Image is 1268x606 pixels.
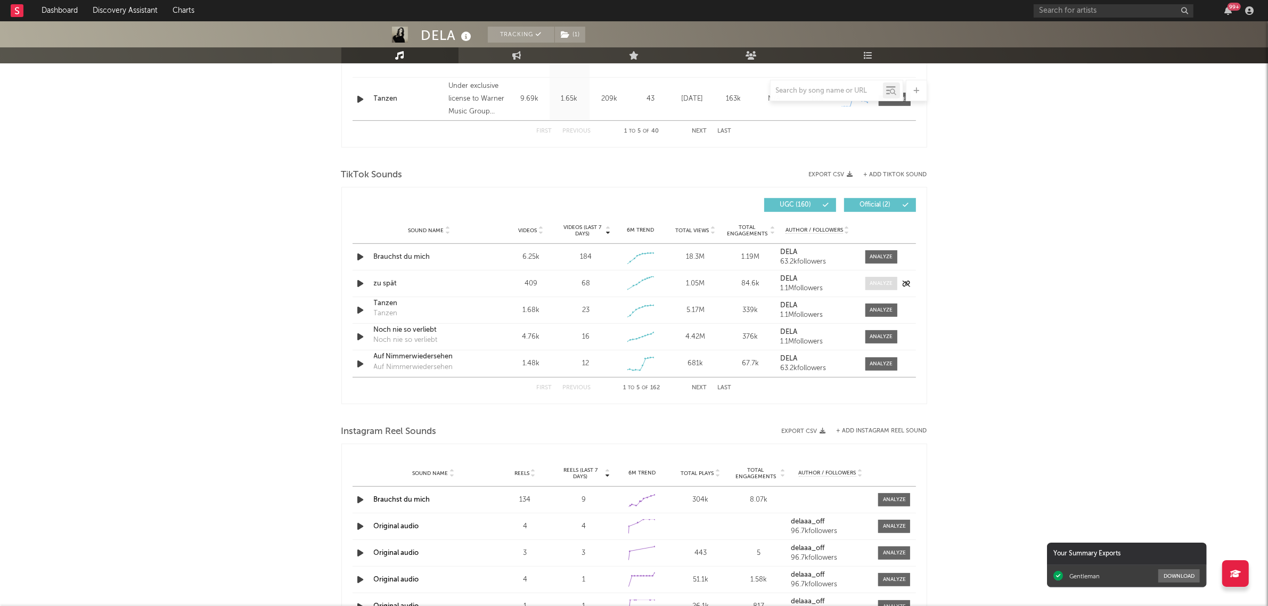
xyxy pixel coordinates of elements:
div: Tanzen [374,308,398,319]
span: Videos (last 7 days) [561,224,604,237]
span: to [629,129,635,134]
strong: delaaa_off [791,598,824,605]
button: + Add Instagram Reel Sound [837,428,927,434]
div: 681k [670,358,720,369]
strong: DELA [780,329,797,335]
input: Search for artists [1034,4,1193,18]
span: Sound Name [408,227,444,234]
span: Author / Followers [786,227,843,234]
span: Total Engagements [725,224,768,237]
button: + Add TikTok Sound [853,172,927,178]
strong: delaaa_off [791,545,824,552]
div: 3 [557,548,610,559]
strong: DELA [780,355,797,362]
div: 339k [725,305,775,316]
a: Brauchst du mich [374,252,485,263]
div: 6M Trend [616,226,665,234]
div: 1 5 162 [612,382,671,395]
div: 304k [674,495,727,505]
button: (1) [555,27,585,43]
button: Next [692,385,707,391]
div: 409 [506,279,556,289]
div: 1.68k [506,305,556,316]
span: Videos [519,227,537,234]
div: Noch nie so verliebt [374,335,438,346]
span: Sound Name [412,470,448,477]
div: 1.1M followers [780,285,854,292]
span: Total Engagements [732,467,779,480]
span: Author / Followers [799,470,856,477]
span: Instagram Reel Sounds [341,425,437,438]
button: First [537,385,552,391]
div: 23 [582,305,590,316]
div: 184 [580,252,592,263]
button: Export CSV [809,171,853,178]
a: delaaa_off [791,598,871,605]
button: Download [1158,569,1200,583]
div: 63.2k followers [780,365,854,372]
div: 63.2k followers [780,258,854,266]
a: DELA [780,249,854,256]
div: 5.17M [670,305,720,316]
span: Reels (last 7 days) [557,467,604,480]
button: UGC(160) [764,198,836,212]
div: 1.1M followers [780,338,854,346]
span: to [628,386,634,390]
div: 4 [498,521,552,532]
a: Noch nie so verliebt [374,325,485,335]
span: Reels [514,470,529,477]
div: 5 [732,548,786,559]
div: 4.42M [670,332,720,342]
a: Brauchst du mich [374,496,430,503]
div: Auf Nimmerwiedersehen [374,362,453,373]
button: Tracking [488,27,554,43]
div: 1.05M [670,279,720,289]
button: Last [718,385,732,391]
a: delaaa_off [791,518,871,526]
div: 9 [557,495,610,505]
span: TikTok Sounds [341,169,403,182]
div: 8.07k [732,495,786,505]
div: 1.48k [506,358,556,369]
div: 3 [498,548,552,559]
span: of [642,386,648,390]
button: 99+ [1224,6,1232,15]
div: 1 5 40 [612,125,671,138]
div: 1.1M followers [780,312,854,319]
a: DELA [780,329,854,336]
button: Export CSV [782,428,826,435]
div: 51.1k [674,575,727,585]
span: UGC ( 160 ) [771,202,820,208]
a: Original audio [374,523,419,530]
a: Tanzen [374,298,485,309]
div: 67.7k [725,358,775,369]
div: 18.3M [670,252,720,263]
div: 1.58k [732,575,786,585]
a: DELA [780,302,854,309]
span: Total Plays [681,470,714,477]
button: Next [692,128,707,134]
div: Gentleman [1069,572,1100,580]
div: 4 [498,575,552,585]
a: Original audio [374,576,419,583]
button: Official(2) [844,198,916,212]
div: 134 [498,495,552,505]
div: DELA [421,27,475,44]
div: 376k [725,332,775,342]
a: delaaa_off [791,545,871,552]
div: 443 [674,548,727,559]
button: Last [718,128,732,134]
a: Auf Nimmerwiedersehen [374,351,485,362]
div: 12 [582,358,589,369]
a: DELA [780,355,854,363]
span: ( 1 ) [554,27,586,43]
div: 96.7k followers [791,528,871,535]
div: 84.6k [725,279,775,289]
a: zu spät [374,279,485,289]
div: 1.19M [725,252,775,263]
